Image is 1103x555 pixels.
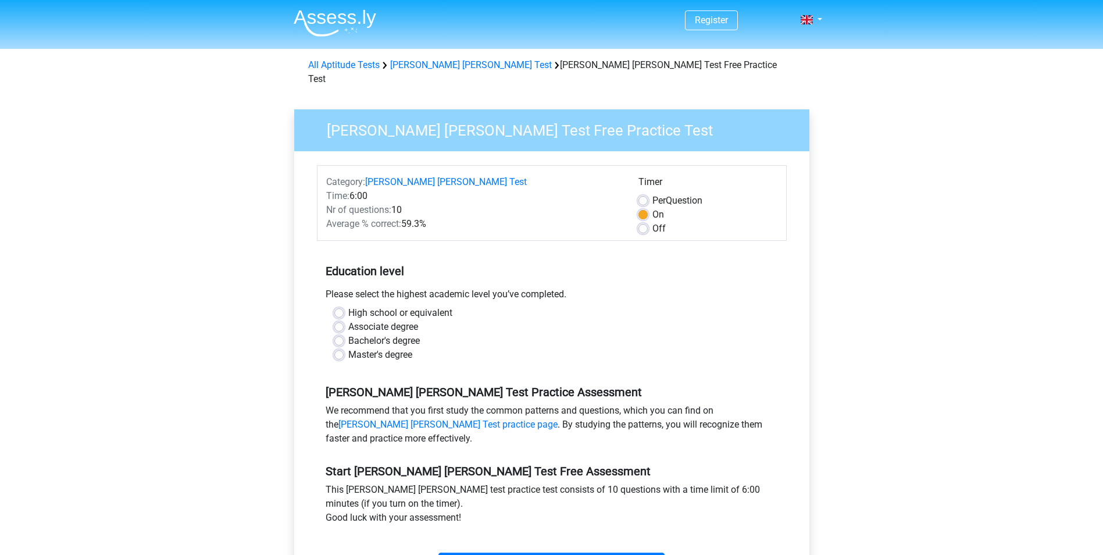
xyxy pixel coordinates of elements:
span: Time: [326,190,349,201]
div: 59.3% [317,217,630,231]
span: Average % correct: [326,218,401,229]
div: We recommend that you first study the common patterns and questions, which you can find on the . ... [317,404,787,450]
a: Register [695,15,728,26]
label: On [652,208,664,222]
h5: [PERSON_NAME] [PERSON_NAME] Test Practice Assessment [326,385,778,399]
div: [PERSON_NAME] [PERSON_NAME] Test Free Practice Test [304,58,800,86]
h3: [PERSON_NAME] [PERSON_NAME] Test Free Practice Test [313,117,801,140]
div: 6:00 [317,189,630,203]
label: Master's degree [348,348,412,362]
div: This [PERSON_NAME] [PERSON_NAME] test practice test consists of 10 questions with a time limit of... [317,483,787,529]
label: Associate degree [348,320,418,334]
label: Bachelor's degree [348,334,420,348]
span: Nr of questions: [326,204,391,215]
a: [PERSON_NAME] [PERSON_NAME] Test [365,176,527,187]
a: [PERSON_NAME] [PERSON_NAME] Test [390,59,552,70]
div: Timer [638,175,777,194]
span: Category: [326,176,365,187]
div: 10 [317,203,630,217]
h5: Start [PERSON_NAME] [PERSON_NAME] Test Free Assessment [326,464,778,478]
a: [PERSON_NAME] [PERSON_NAME] Test practice page [338,419,558,430]
div: Please select the highest academic level you’ve completed. [317,287,787,306]
label: Question [652,194,702,208]
img: Assessly [294,9,376,37]
label: High school or equivalent [348,306,452,320]
label: Off [652,222,666,236]
a: All Aptitude Tests [308,59,380,70]
h5: Education level [326,259,778,283]
span: Per [652,195,666,206]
